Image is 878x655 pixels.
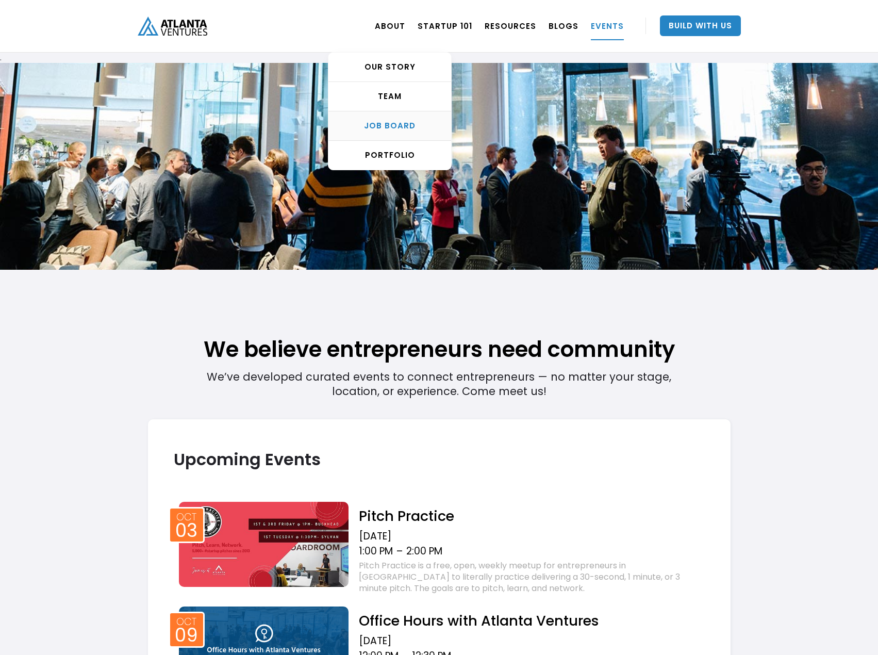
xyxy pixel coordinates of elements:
a: Event thumbOct03Pitch Practice[DATE]1:00 PM–2:00 PMPitch Practice is a free, open, weekly meetup ... [174,499,705,597]
div: [DATE] [359,530,704,543]
h2: Office Hours with Atlanta Ventures [359,612,704,630]
div: PORTFOLIO [328,150,451,160]
h2: Upcoming Events [174,450,705,468]
div: 1:00 PM [359,545,393,558]
a: TEAM [328,82,451,111]
div: – [396,545,403,558]
div: Job Board [328,121,451,131]
div: 03 [175,523,197,538]
div: [DATE] [359,635,704,647]
div: We’ve developed curated events to connect entrepreneurs — no matter your stage, location, or expe... [206,283,672,399]
div: Oct [176,512,196,522]
a: BLOGS [549,11,578,40]
h2: Pitch Practice [359,507,704,525]
div: Pitch Practice is a free, open, weekly meetup for entrepreneurs in [GEOGRAPHIC_DATA] to literally... [359,560,704,594]
img: Event thumb [179,502,349,587]
a: PORTFOLIO [328,141,451,170]
a: Startup 101 [418,11,472,40]
h1: We believe entrepreneurs need community [148,283,731,364]
div: TEAM [328,91,451,102]
div: OUR STORY [328,62,451,72]
div: 2:00 PM [406,545,442,558]
div: 09 [175,628,198,643]
a: Job Board [328,111,451,141]
a: EVENTS [591,11,624,40]
a: RESOURCES [485,11,536,40]
a: OUR STORY [328,53,451,82]
a: ABOUT [375,11,405,40]
a: Build With Us [660,15,741,36]
div: Oct [176,617,196,627]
